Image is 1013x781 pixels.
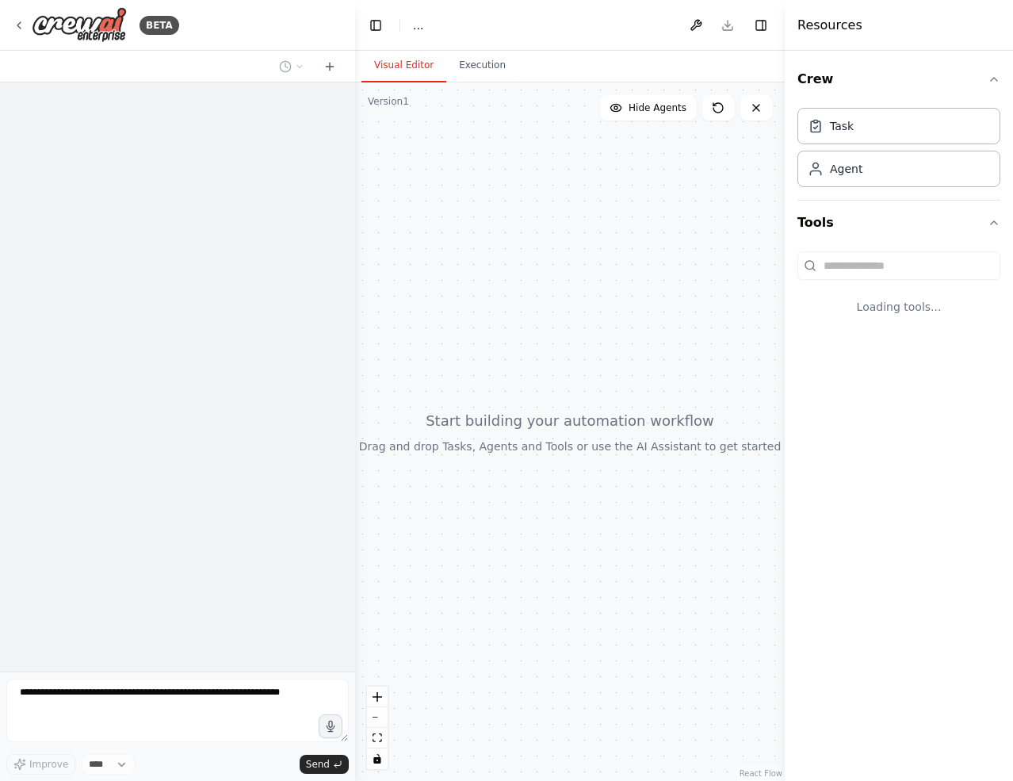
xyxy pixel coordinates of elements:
[367,728,388,748] button: fit view
[797,16,862,35] h4: Resources
[29,758,68,771] span: Improve
[750,14,772,36] button: Hide right sidebar
[319,714,342,738] button: Click to speak your automation idea
[797,57,1000,101] button: Crew
[446,49,518,82] button: Execution
[367,707,388,728] button: zoom out
[830,118,854,134] div: Task
[629,101,686,114] span: Hide Agents
[368,95,409,108] div: Version 1
[797,101,1000,200] div: Crew
[306,758,330,771] span: Send
[797,286,1000,327] div: Loading tools...
[317,57,342,76] button: Start a new chat
[361,49,446,82] button: Visual Editor
[367,687,388,769] div: React Flow controls
[300,755,349,774] button: Send
[830,161,862,177] div: Agent
[32,7,127,43] img: Logo
[797,245,1000,340] div: Tools
[413,17,423,33] nav: breadcrumb
[140,16,179,35] div: BETA
[797,201,1000,245] button: Tools
[600,95,696,121] button: Hide Agents
[365,14,387,36] button: Hide left sidebar
[367,687,388,707] button: zoom in
[413,17,423,33] span: ...
[367,748,388,769] button: toggle interactivity
[6,754,75,775] button: Improve
[740,769,782,778] a: React Flow attribution
[273,57,311,76] button: Switch to previous chat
